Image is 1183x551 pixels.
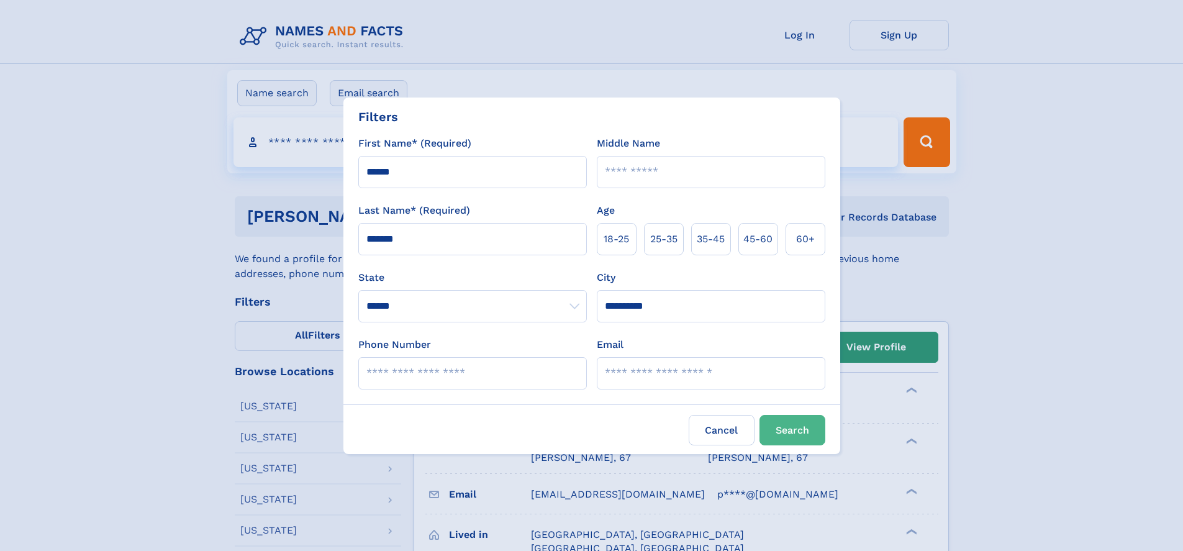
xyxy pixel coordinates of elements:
[697,232,725,247] span: 35‑45
[358,203,470,218] label: Last Name* (Required)
[597,136,660,151] label: Middle Name
[743,232,773,247] span: 45‑60
[604,232,629,247] span: 18‑25
[358,337,431,352] label: Phone Number
[689,415,755,445] label: Cancel
[358,136,471,151] label: First Name* (Required)
[597,203,615,218] label: Age
[358,107,398,126] div: Filters
[358,270,587,285] label: State
[759,415,825,445] button: Search
[650,232,678,247] span: 25‑35
[796,232,815,247] span: 60+
[597,270,615,285] label: City
[597,337,623,352] label: Email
